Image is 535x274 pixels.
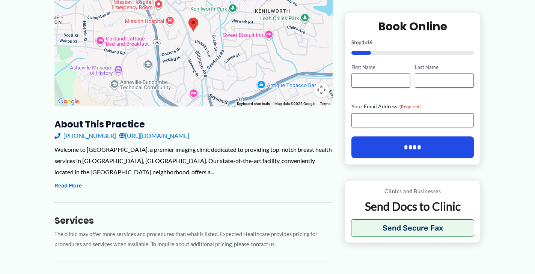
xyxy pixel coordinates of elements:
[351,103,474,110] label: Your Email Address
[54,130,116,141] a: [PHONE_NUMBER]
[351,219,475,237] button: Send Secure Fax
[54,215,333,226] h3: Services
[351,19,474,33] h2: Book Online
[351,186,475,196] p: Clinics and Businesses
[351,63,410,70] label: First Name
[54,229,333,250] p: The clinic may offer more services and procedures than what is listed. Expected Healthcare provid...
[415,63,474,70] label: Last Name
[237,101,270,106] button: Keyboard shortcuts
[351,39,474,45] p: Step of
[399,104,421,109] span: (Required)
[320,102,330,106] a: Terms (opens in new tab)
[314,82,329,97] button: Map camera controls
[56,97,81,106] img: Google
[54,118,333,130] h3: About this practice
[119,130,189,141] a: [URL][DOMAIN_NAME]
[362,39,365,45] span: 1
[274,102,315,106] span: Map data ©2025 Google
[351,199,475,214] p: Send Docs to Clinic
[369,39,372,45] span: 6
[56,97,81,106] a: Open this area in Google Maps (opens a new window)
[54,144,333,177] div: Welcome to [GEOGRAPHIC_DATA], a premier imaging clinic dedicated to providing top-notch breast he...
[54,181,82,190] button: Read More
